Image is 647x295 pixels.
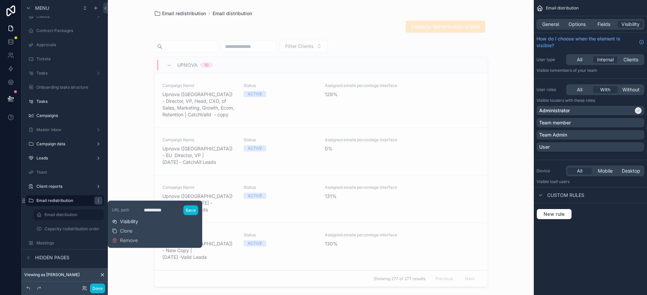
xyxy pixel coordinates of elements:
[36,70,93,76] label: Tasks
[26,11,104,22] a: Clients
[536,179,644,184] p: Visible to
[554,179,569,184] span: all users
[539,131,567,138] p: Team Admin
[536,168,563,174] label: Device
[597,56,614,63] span: Internal
[554,98,595,103] span: Users with these roles
[536,209,572,219] button: New rule
[36,170,102,175] label: Team
[36,127,93,132] label: Master Inbox
[35,254,69,261] span: Hidden pages
[36,42,102,48] label: Approvals
[536,98,644,103] p: Visible to
[568,21,586,28] span: Options
[26,153,104,164] a: Leads
[539,144,550,150] p: User
[112,228,138,234] button: Clone
[622,86,640,93] span: Without
[26,139,104,149] a: Campaign data
[536,68,644,73] p: Visible to
[112,218,138,225] button: Visibility
[36,113,102,118] label: Campaigns
[622,168,640,174] span: Desktop
[44,212,100,217] label: Email distribution
[36,56,102,62] label: Tickets
[120,218,138,225] span: Visibility
[536,57,563,62] label: User type
[112,207,139,213] label: URL path
[26,68,104,79] a: Tasks
[539,119,571,126] p: Team member
[26,195,104,206] a: Email redistribution
[623,56,638,63] span: Clients
[26,124,104,135] a: Master Inbox
[34,209,104,220] a: Email distribution
[547,192,584,199] span: Custom rules
[36,155,93,161] label: Leads
[34,224,104,234] a: Capacity redistribution order
[36,85,102,90] label: Onboarding tasks structure
[35,5,49,11] span: Menu
[26,238,104,248] a: Meetings
[597,21,610,28] span: Fields
[26,181,104,192] a: Client reports
[120,237,138,244] span: Remove
[36,28,102,33] label: Contract Packages
[577,168,582,174] span: All
[26,54,104,64] a: Tickets
[546,5,579,11] span: Email distribution
[541,211,567,217] span: New rule
[36,141,93,147] label: Campaign data
[621,21,640,28] span: Visibility
[112,237,138,244] button: Remove
[577,56,582,63] span: All
[183,205,198,215] button: Save
[539,107,570,114] p: Administrator
[26,110,104,121] a: Campaigns
[536,35,644,49] a: How do I choose when the element is visible?
[26,82,104,93] a: Onboarding tasks structure
[24,272,80,277] span: Viewing as [PERSON_NAME]
[600,86,610,93] span: With
[542,21,559,28] span: General
[536,35,636,49] span: How do I choose when the element is visible?
[36,240,102,246] label: Meetings
[26,25,104,36] a: Contract Packages
[90,284,105,293] button: Done
[36,14,93,19] label: Clients
[26,96,104,107] a: Tasks
[554,68,597,73] span: Members of your team
[26,39,104,50] a: Approvals
[44,226,102,232] label: Capacity redistribution order
[26,167,104,178] a: Team
[120,228,132,234] span: Clone
[36,198,90,203] label: Email redistribution
[577,86,582,93] span: All
[536,87,563,92] label: User roles
[598,168,613,174] span: Mobile
[36,184,93,189] label: Client reports
[36,99,102,104] label: Tasks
